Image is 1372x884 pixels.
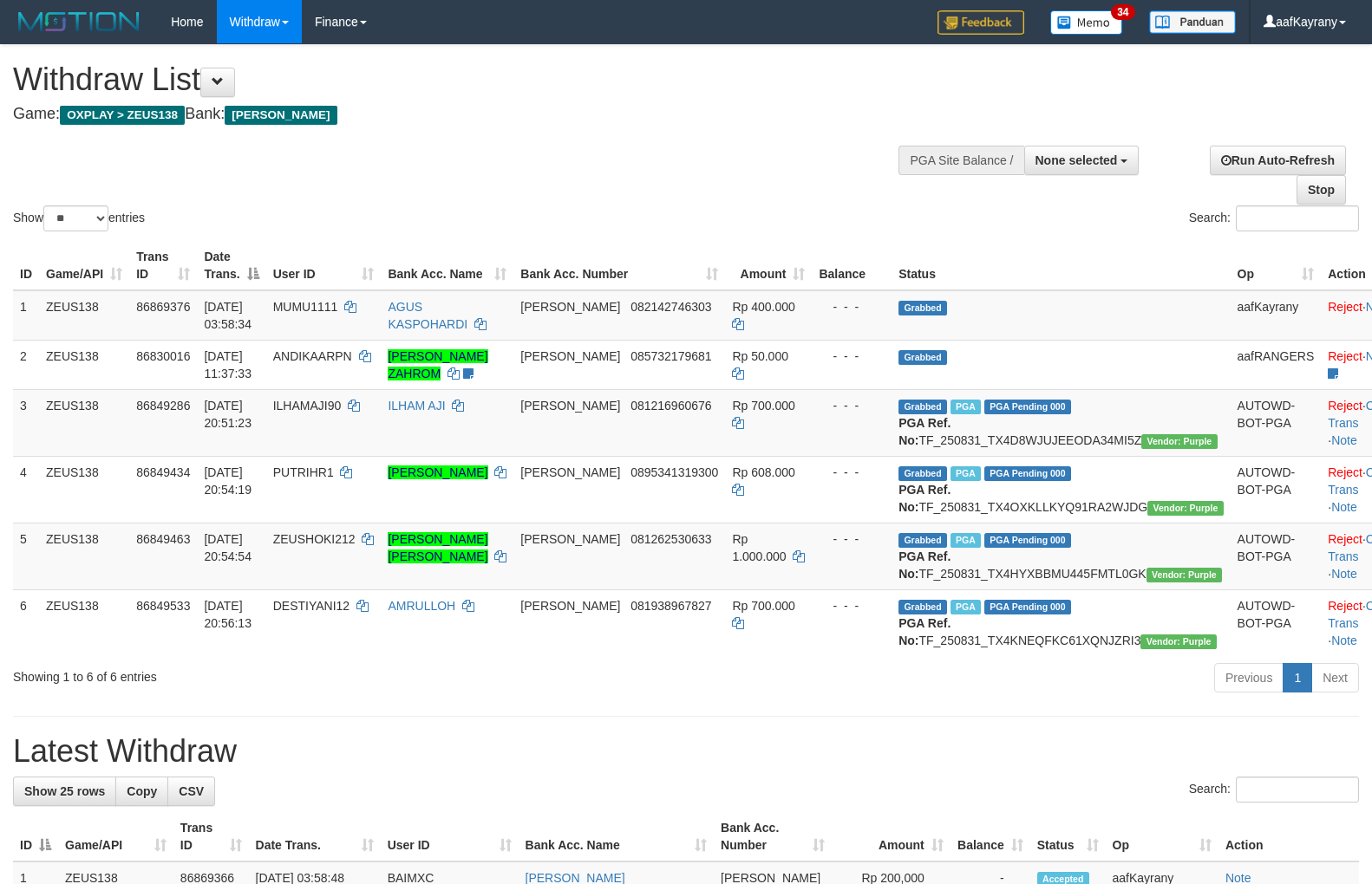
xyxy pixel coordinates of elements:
td: TF_250831_TX4HYXBBMU445FMTL0GK [892,523,1230,589]
div: - - - [819,597,885,614]
span: Marked by aafRornrotha [951,466,981,481]
a: Copy [115,777,168,806]
span: ILHAMAJI90 [273,399,342,413]
span: 86849286 [136,399,190,413]
span: 86849463 [136,532,190,546]
td: 4 [13,456,39,523]
th: Bank Acc. Name: activate to sort column ascending [519,812,715,861]
td: ZEUS138 [39,523,129,589]
a: [PERSON_NAME] [PERSON_NAME] [388,532,487,563]
th: Status: activate to sort column ascending [1030,812,1106,861]
td: ZEUS138 [39,290,129,341]
th: Game/API: activate to sort column ascending [58,812,173,861]
a: ILHAM AJI [388,399,445,413]
span: Vendor URL: https://trx4.1velocity.biz [1141,434,1217,449]
a: Reject [1328,532,1362,546]
th: Balance [812,241,892,290]
th: User ID: activate to sort column ascending [266,241,382,290]
span: Marked by aafRornrotha [951,533,981,548]
span: Marked by aafRornrotha [951,600,981,614]
span: [DATE] 20:51:23 [204,399,252,430]
th: Status [892,241,1230,290]
th: Trans ID: activate to sort column ascending [129,241,197,290]
td: 6 [13,589,39,656]
th: Action [1218,812,1359,861]
th: Bank Acc. Name: activate to sort column ascending [381,241,513,290]
a: Run Auto-Refresh [1210,146,1346,175]
a: Reject [1328,349,1362,363]
span: Vendor URL: https://trx4.1velocity.biz [1147,568,1222,582]
span: Grabbed [898,400,947,414]
span: Show 25 rows [24,784,105,798]
td: AUTOWD-BOT-PGA [1231,456,1322,523]
span: ZEUSHOKI212 [273,532,356,546]
a: Previous [1214,663,1284,692]
b: PGA Ref. No: [898,616,951,647]
th: Balance: activate to sort column ascending [951,812,1030,861]
td: ZEUS138 [39,389,129,456]
h4: Game: Bank: [13,106,898,123]
div: - - - [819,348,885,365]
span: Grabbed [898,600,947,614]
span: [DATE] 03:58:34 [204,300,252,331]
span: [PERSON_NAME] [520,532,620,546]
td: AUTOWD-BOT-PGA [1231,523,1322,589]
th: ID [13,241,39,290]
label: Search: [1189,205,1359,231]
div: - - - [819,464,885,481]
div: Showing 1 to 6 of 6 entries [13,661,559,686]
span: CSV [179,784,204,798]
span: Copy 082142746303 to clipboard [630,300,711,314]
span: PGA Pending [984,600,1071,614]
td: TF_250831_TX4KNEQFKC61XQNJZRI3 [892,589,1230,656]
span: Grabbed [898,301,947,315]
td: TF_250831_TX4D8WJUJEEODA34MI5Z [892,389,1230,456]
th: Trans ID: activate to sort column ascending [173,812,249,861]
div: - - - [819,530,885,548]
th: Bank Acc. Number: activate to sort column ascending [513,241,725,290]
a: Note [1331,634,1357,647]
select: Showentries [43,205,108,231]
span: 34 [1111,4,1134,20]
a: [PERSON_NAME] ZAHROM [388,349,487,380]
span: [PERSON_NAME] [225,106,336,125]
span: Copy 081938967827 to clipboard [630,599,711,613]
td: ZEUS138 [39,456,129,523]
input: Search: [1236,205,1359,231]
span: Grabbed [898,350,947,365]
span: Rp 700.000 [732,399,794,413]
a: 1 [1283,663,1312,692]
a: Reject [1328,300,1362,314]
td: 3 [13,389,39,456]
a: AGUS KASPOHARDI [388,300,467,331]
a: CSV [167,777,215,806]
td: aafRANGERS [1231,340,1322,389]
span: Rp 700.000 [732,599,794,613]
img: MOTION_logo.png [13,9,145,35]
span: 86849533 [136,599,190,613]
td: aafKayrany [1231,290,1322,341]
a: Reject [1328,399,1362,413]
th: Amount: activate to sort column ascending [832,812,951,861]
th: ID: activate to sort column descending [13,812,58,861]
span: Copy 0895341319300 to clipboard [630,465,718,479]
th: Date Trans.: activate to sort column ascending [249,812,381,861]
label: Show entries [13,205,145,231]
span: DESTIYANI12 [273,599,350,613]
span: Copy 085732179681 to clipboard [630,349,711,363]
div: - - - [819,397,885,414]
a: Stop [1297,175,1346,205]
td: AUTOWD-BOT-PGA [1231,389,1322,456]
span: [DATE] 20:56:13 [204,599,252,630]
span: ANDIKAARPN [273,349,352,363]
td: ZEUS138 [39,589,129,656]
span: [PERSON_NAME] [520,599,620,613]
span: Marked by aafRornrotha [951,400,981,414]
span: MUMU1111 [273,300,338,314]
span: PUTRIHR1 [273,465,334,479]
th: Op: activate to sort column ascending [1231,241,1322,290]
b: PGA Ref. No: [898,483,951,514]
div: PGA Site Balance / [898,146,1023,175]
a: Show 25 rows [13,777,116,806]
span: Grabbed [898,533,947,548]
